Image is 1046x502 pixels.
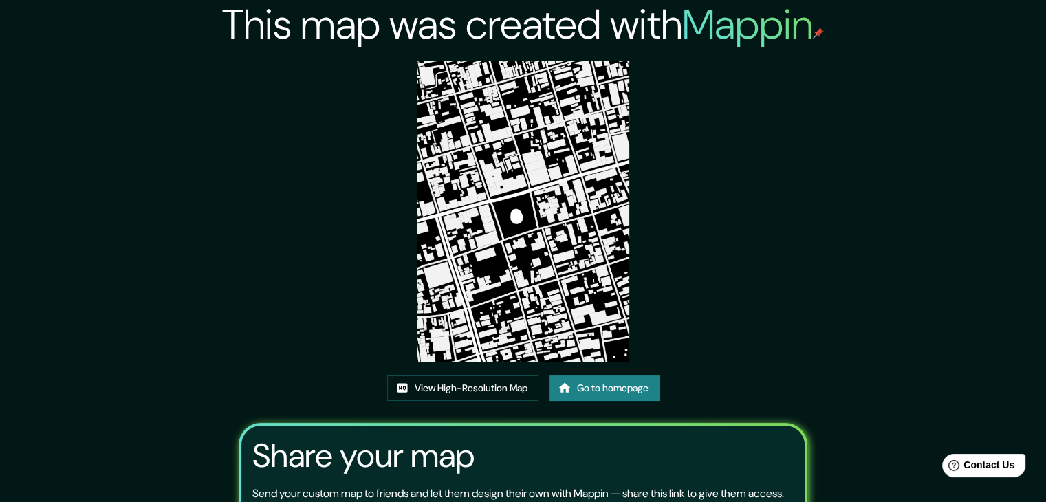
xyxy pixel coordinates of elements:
h3: Share your map [252,437,475,475]
img: mappin-pin [813,28,824,39]
img: created-map [417,61,630,362]
a: Go to homepage [549,375,660,401]
p: Send your custom map to friends and let them design their own with Mappin — share this link to gi... [252,485,784,502]
a: View High-Resolution Map [387,375,538,401]
iframe: Help widget launcher [924,448,1031,487]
